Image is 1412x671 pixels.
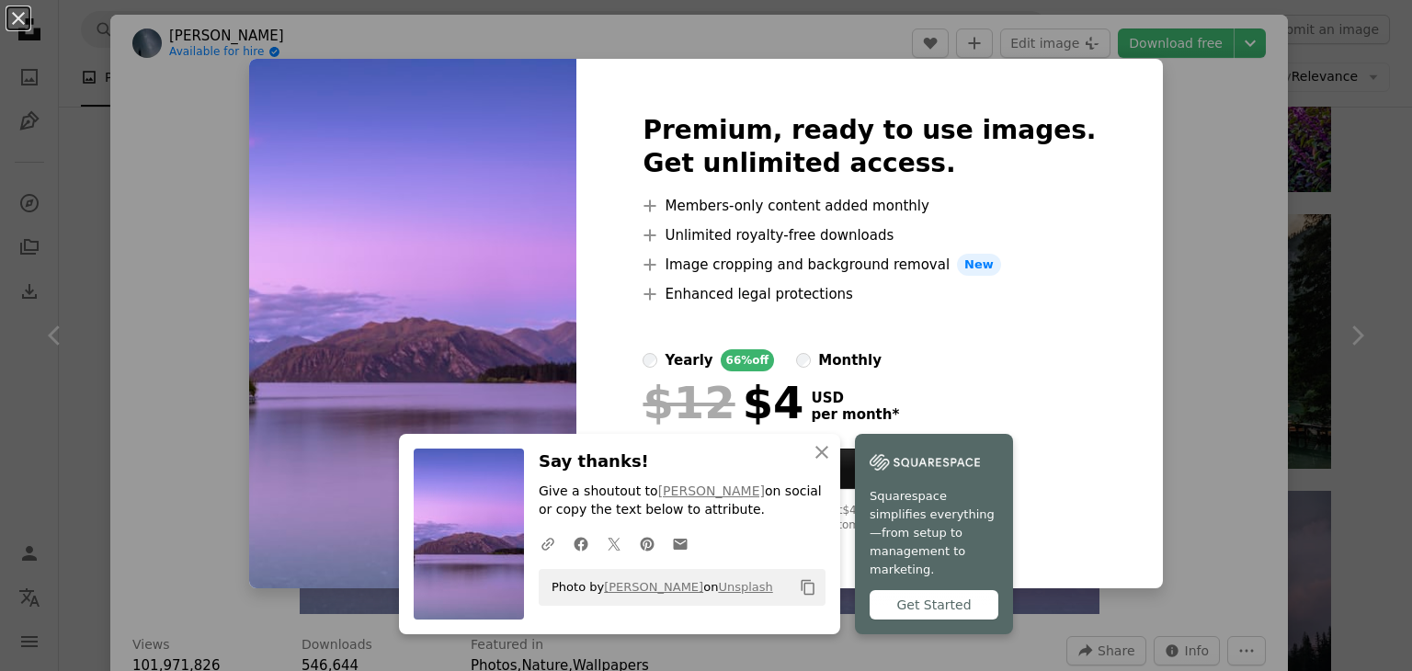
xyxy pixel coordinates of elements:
input: yearly66%off [643,353,657,368]
li: Unlimited royalty-free downloads [643,224,1096,246]
div: $4 [643,379,803,426]
a: Squarespace simplifies everything—from setup to management to marketing.Get Started [855,434,1013,634]
a: Share on Facebook [564,525,598,562]
span: $12 [643,379,734,426]
h2: Premium, ready to use images. Get unlimited access. [643,114,1096,180]
div: yearly [665,349,712,371]
a: [PERSON_NAME] [658,483,765,498]
p: Give a shoutout to on social or copy the text below to attribute. [539,483,826,519]
li: Image cropping and background removal [643,254,1096,276]
h3: Say thanks! [539,449,826,475]
span: New [957,254,1001,276]
span: USD [811,390,899,406]
li: Enhanced legal protections [643,283,1096,305]
span: Squarespace simplifies everything—from setup to management to marketing. [870,487,998,579]
div: 66% off [721,349,775,371]
img: file-1747939142011-51e5cc87e3c9 [870,449,980,476]
a: Share over email [664,525,697,562]
a: Share on Twitter [598,525,631,562]
div: monthly [818,349,882,371]
a: [PERSON_NAME] [604,580,703,594]
span: per month * [811,406,899,423]
img: photo-1494500764479-0c8f2919a3d8 [249,59,576,588]
a: Share on Pinterest [631,525,664,562]
div: Get Started [870,590,998,620]
input: monthly [796,353,811,368]
button: Copy to clipboard [792,572,824,603]
span: Photo by on [542,573,773,602]
li: Members-only content added monthly [643,195,1096,217]
a: Unsplash [718,580,772,594]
